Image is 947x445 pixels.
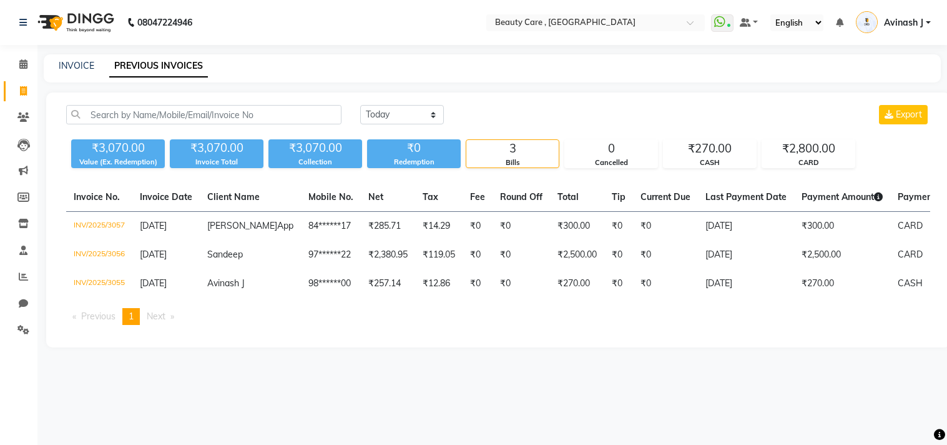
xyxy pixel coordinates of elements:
td: ₹14.29 [415,212,463,241]
td: ₹0 [493,241,550,269]
button: Export [879,105,928,124]
span: Current Due [640,191,690,202]
div: ₹3,070.00 [170,139,263,157]
div: Collection [268,157,362,167]
a: INVOICE [59,60,94,71]
span: App [277,220,293,231]
span: Tax [423,191,438,202]
span: Total [557,191,579,202]
td: ₹300.00 [550,212,604,241]
span: CARD [898,249,923,260]
td: ₹0 [604,212,633,241]
span: [DATE] [140,220,167,231]
span: Avinash J [207,277,245,289]
span: Next [147,311,165,322]
td: ₹12.86 [415,269,463,298]
td: ₹0 [463,269,493,298]
span: Payment Amount [802,191,883,202]
div: 3 [466,140,559,157]
td: ₹270.00 [794,269,890,298]
span: 1 [129,311,134,322]
div: ₹270.00 [664,140,756,157]
img: Avinash J [856,11,878,33]
div: Invoice Total [170,157,263,167]
img: logo [32,5,117,40]
td: ₹0 [604,269,633,298]
span: Mobile No. [308,191,353,202]
span: Export [896,109,922,120]
div: CASH [664,157,756,168]
td: INV/2025/3056 [66,241,132,269]
span: CASH [898,277,923,289]
td: ₹0 [463,212,493,241]
span: Invoice Date [140,191,192,202]
div: CARD [762,157,855,168]
div: 0 [565,140,657,157]
td: ₹2,500.00 [794,241,890,269]
td: ₹0 [633,269,698,298]
span: Client Name [207,191,260,202]
div: Redemption [367,157,461,167]
span: [DATE] [140,277,167,289]
span: Sandeep [207,249,243,260]
span: Avinash J [884,16,923,29]
div: Value (Ex. Redemption) [71,157,165,167]
a: PREVIOUS INVOICES [109,55,208,77]
td: ₹0 [604,241,633,269]
td: INV/2025/3057 [66,212,132,241]
td: ₹300.00 [794,212,890,241]
td: [DATE] [698,241,794,269]
td: ₹285.71 [361,212,415,241]
nav: Pagination [66,308,930,325]
span: Previous [81,311,115,322]
td: ₹0 [493,212,550,241]
td: ₹0 [493,269,550,298]
span: Last Payment Date [705,191,787,202]
span: Tip [612,191,626,202]
td: ₹2,500.00 [550,241,604,269]
td: ₹270.00 [550,269,604,298]
input: Search by Name/Mobile/Email/Invoice No [66,105,341,124]
div: ₹3,070.00 [268,139,362,157]
div: ₹2,800.00 [762,140,855,157]
span: Net [368,191,383,202]
td: ₹0 [633,212,698,241]
td: INV/2025/3055 [66,269,132,298]
td: ₹0 [463,241,493,269]
div: ₹3,070.00 [71,139,165,157]
td: ₹0 [633,241,698,269]
td: ₹257.14 [361,269,415,298]
td: [DATE] [698,212,794,241]
span: CARD [898,220,923,231]
td: ₹119.05 [415,241,463,269]
span: Fee [470,191,485,202]
div: Cancelled [565,157,657,168]
span: [PERSON_NAME] [207,220,277,231]
td: [DATE] [698,269,794,298]
span: [DATE] [140,249,167,260]
div: ₹0 [367,139,461,157]
div: Bills [466,157,559,168]
span: Round Off [500,191,542,202]
td: ₹2,380.95 [361,241,415,269]
b: 08047224946 [137,5,192,40]
span: Invoice No. [74,191,120,202]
